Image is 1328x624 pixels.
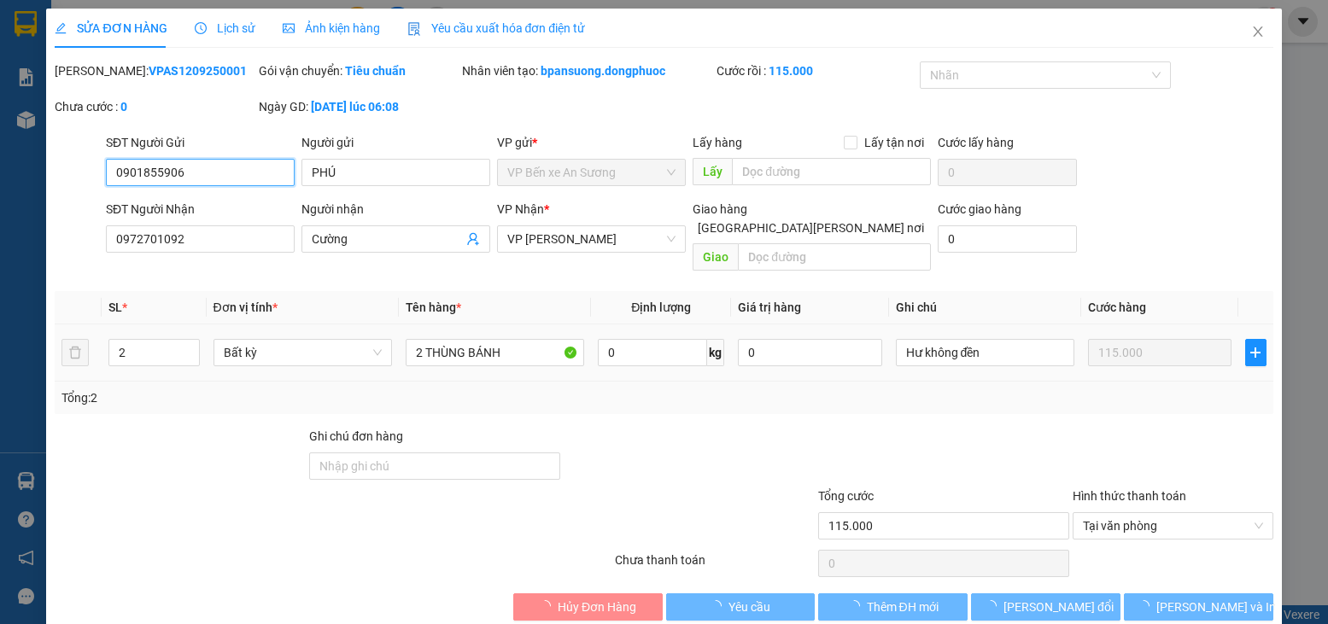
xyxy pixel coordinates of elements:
span: SỬA ĐƠN HÀNG [55,21,167,35]
span: VP Nhận [497,202,544,216]
span: SL [108,300,122,314]
button: Thêm ĐH mới [818,593,968,621]
span: [GEOGRAPHIC_DATA][PERSON_NAME] nơi [691,219,931,237]
span: loading [1138,600,1156,612]
span: Giao hàng [693,202,747,216]
th: Ghi chú [889,291,1081,324]
span: Yêu cầu xuất hóa đơn điện tử [407,21,586,35]
span: Đơn vị tính [214,300,278,314]
b: Tiêu chuẩn [345,64,406,78]
div: SĐT Người Gửi [106,133,295,152]
span: loading [539,600,558,612]
button: plus [1245,339,1266,366]
span: Lịch sử [195,21,255,35]
span: loading [710,600,728,612]
span: Hủy Đơn Hàng [558,598,636,616]
span: VP Long Khánh [507,226,676,252]
span: VP Bến xe An Sương [507,160,676,185]
label: Cước lấy hàng [938,136,1014,149]
span: Lấy tận nơi [857,133,931,152]
span: Thêm ĐH mới [867,598,939,616]
div: Chưa cước : [55,97,254,116]
div: Tổng: 2 [61,388,513,407]
span: Lấy hàng [693,136,742,149]
span: Tại văn phòng [1083,513,1262,539]
span: Cước hàng [1088,300,1146,314]
input: VD: Bàn, Ghế [406,339,584,366]
div: VP gửi [497,133,686,152]
span: loading [985,600,1003,612]
div: Ngày GD: [259,97,459,116]
button: Yêu cầu [666,593,816,621]
input: Cước giao hàng [938,225,1078,253]
span: close [1251,25,1265,38]
span: edit [55,22,67,34]
span: [PERSON_NAME] đổi [1003,598,1114,616]
button: [PERSON_NAME] và In [1124,593,1273,621]
label: Cước giao hàng [938,202,1021,216]
span: [PERSON_NAME] và In [1156,598,1276,616]
img: icon [407,22,421,36]
button: delete [61,339,89,366]
span: Tổng cước [818,489,874,503]
span: user-add [466,232,480,246]
input: Dọc đường [738,243,930,271]
span: plus [1246,346,1265,359]
span: Tên hàng [406,300,461,314]
span: Yêu cầu [728,598,770,616]
span: picture [283,22,295,34]
b: VPAS1209250001 [149,64,247,78]
span: clock-circle [195,22,207,34]
b: 115.000 [769,64,813,78]
input: Ghi Chú [896,339,1074,366]
span: Ảnh kiện hàng [283,21,380,35]
input: Dọc đường [732,158,930,185]
input: 0 [1088,339,1231,366]
div: Người nhận [301,200,490,219]
label: Hình thức thanh toán [1073,489,1186,503]
b: [DATE] lúc 06:08 [311,100,399,114]
button: Close [1234,9,1282,56]
span: Giao [693,243,738,271]
div: Người gửi [301,133,490,152]
span: Bất kỳ [224,340,382,365]
div: Chưa thanh toán [613,551,816,580]
span: loading [848,600,867,612]
span: Lấy [693,158,732,185]
div: Nhân viên tạo: [462,61,713,80]
div: Gói vận chuyển: [259,61,459,80]
div: [PERSON_NAME]: [55,61,254,80]
input: Ghi chú đơn hàng [309,452,560,480]
b: bpansuong.dongphuoc [541,64,665,78]
span: Giá trị hàng [738,300,801,314]
label: Ghi chú đơn hàng [309,429,403,443]
button: [PERSON_NAME] đổi [971,593,1120,621]
span: kg [707,339,724,366]
input: Cước lấy hàng [938,159,1078,186]
div: Cước rồi : [717,61,916,80]
div: SĐT Người Nhận [106,200,295,219]
b: 0 [120,100,127,114]
button: Hủy Đơn Hàng [513,593,663,621]
span: Định lượng [631,300,691,314]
